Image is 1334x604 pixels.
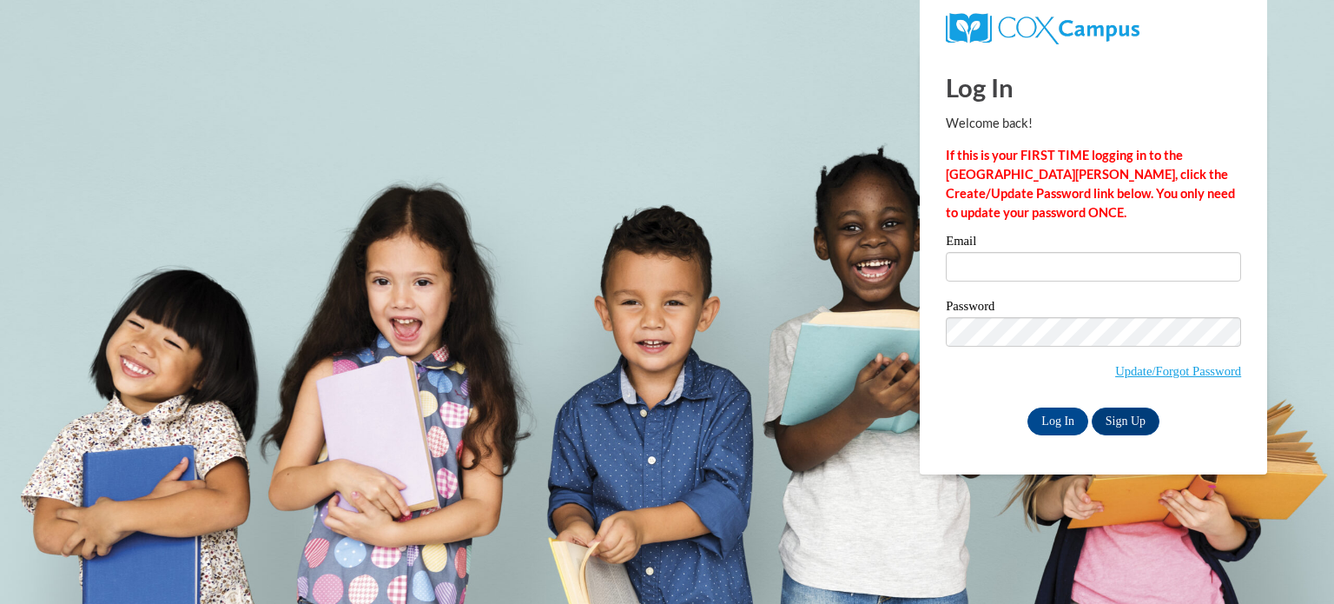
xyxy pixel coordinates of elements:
[946,20,1139,35] a: COX Campus
[1092,408,1159,435] a: Sign Up
[946,13,1139,44] img: COX Campus
[1115,364,1241,378] a: Update/Forgot Password
[946,114,1241,133] p: Welcome back!
[946,148,1235,220] strong: If this is your FIRST TIME logging in to the [GEOGRAPHIC_DATA][PERSON_NAME], click the Create/Upd...
[1027,408,1088,435] input: Log In
[946,235,1241,252] label: Email
[946,70,1241,105] h1: Log In
[946,300,1241,317] label: Password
